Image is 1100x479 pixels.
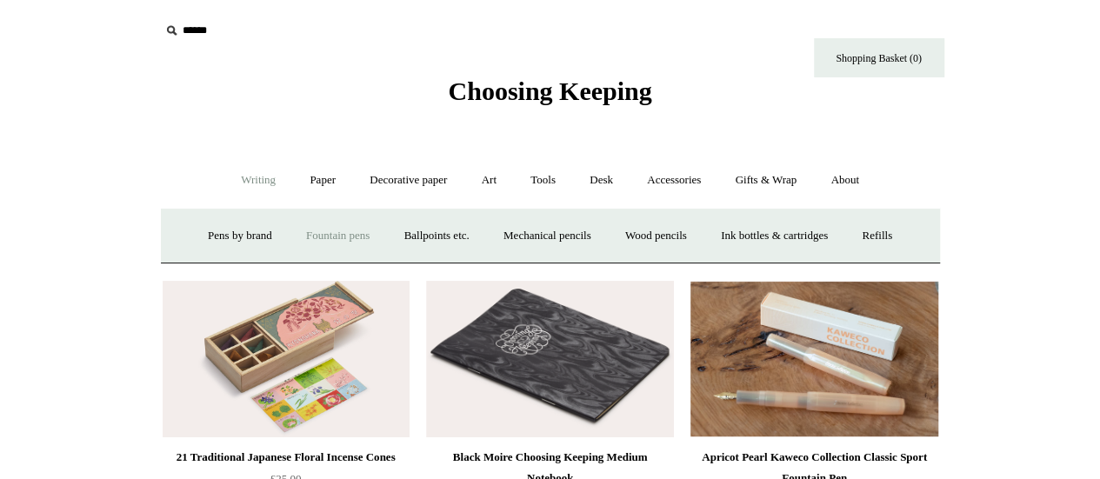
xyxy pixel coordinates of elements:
span: Choosing Keeping [448,77,651,105]
img: Apricot Pearl Kaweco Collection Classic Sport Fountain Pen [690,281,937,437]
a: Ballpoints etc. [389,213,485,259]
a: Writing [225,157,291,203]
a: Fountain pens [290,213,385,259]
a: Desk [574,157,629,203]
a: Shopping Basket (0) [814,38,944,77]
a: Wood pencils [610,213,703,259]
a: About [815,157,875,203]
a: Art [466,157,512,203]
a: Paper [294,157,351,203]
a: Mechanical pencils [488,213,607,259]
a: Choosing Keeping [448,90,651,103]
a: Pens by brand [192,213,288,259]
a: Apricot Pearl Kaweco Collection Classic Sport Fountain Pen Apricot Pearl Kaweco Collection Classi... [690,281,937,437]
a: Decorative paper [354,157,463,203]
a: Ink bottles & cartridges [705,213,843,259]
a: Accessories [631,157,717,203]
a: 21 Traditional Japanese Floral Incense Cones 21 Traditional Japanese Floral Incense Cones [163,281,410,437]
img: Black Moire Choosing Keeping Medium Notebook [426,281,673,437]
a: Gifts & Wrap [719,157,812,203]
a: Black Moire Choosing Keeping Medium Notebook Black Moire Choosing Keeping Medium Notebook [426,281,673,437]
img: 21 Traditional Japanese Floral Incense Cones [163,281,410,437]
a: Tools [515,157,571,203]
div: 21 Traditional Japanese Floral Incense Cones [167,447,405,468]
a: Refills [846,213,908,259]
